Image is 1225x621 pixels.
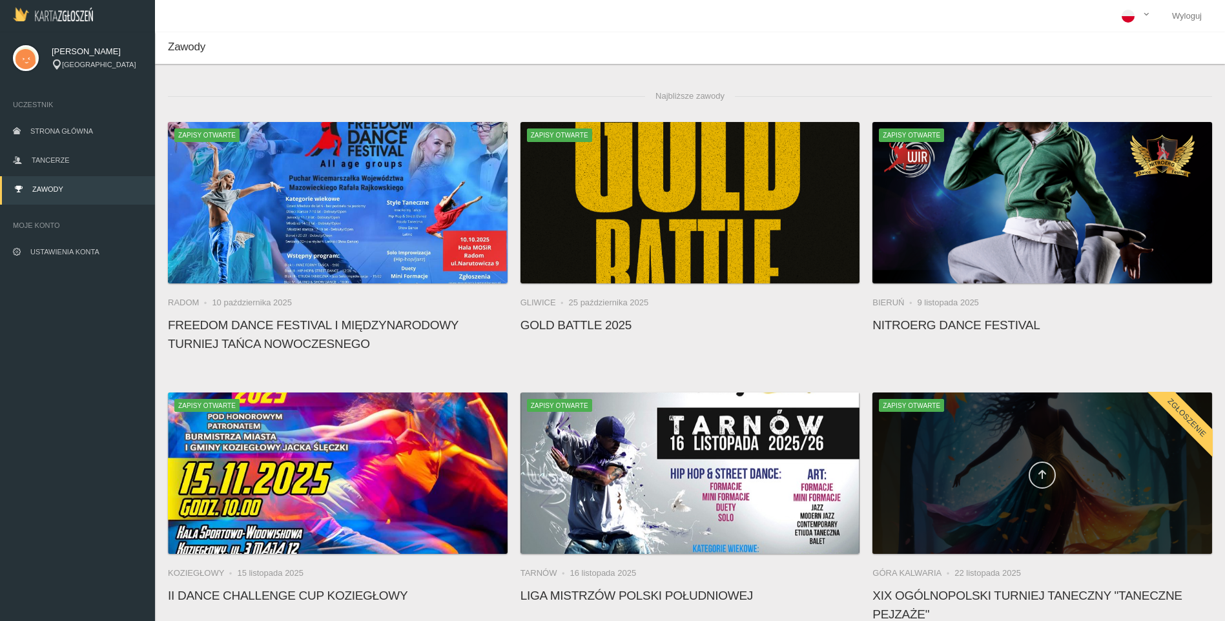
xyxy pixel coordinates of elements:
[168,41,205,53] span: Zawody
[520,316,860,334] h4: Gold Battle 2025
[520,392,860,554] a: Liga Mistrzów Polski PołudniowejZapisy otwarte
[954,567,1021,580] li: 22 listopada 2025
[520,586,860,605] h4: Liga Mistrzów Polski Południowej
[520,567,570,580] li: Tarnów
[168,586,508,605] h4: II Dance Challenge Cup KOZIEGŁOWY
[168,392,508,554] a: II Dance Challenge Cup KOZIEGŁOWYZapisy otwarte
[872,296,917,309] li: Bieruń
[174,128,240,141] span: Zapisy otwarte
[879,128,944,141] span: Zapisy otwarte
[32,185,63,193] span: Zawody
[13,98,142,111] span: Uczestnik
[520,122,860,283] a: Gold Battle 2025Zapisy otwarte
[168,392,508,554] img: II Dance Challenge Cup KOZIEGŁOWY
[52,45,142,58] span: [PERSON_NAME]
[237,567,304,580] li: 15 listopada 2025
[570,567,636,580] li: 16 listopada 2025
[30,127,93,135] span: Strona główna
[872,392,1212,554] a: XIX Ogólnopolski Turniej Taneczny "Taneczne Pejzaże"Zapisy otwarteZgłoszenie
[569,296,649,309] li: 25 października 2025
[168,567,237,580] li: Koziegłowy
[520,296,569,309] li: Gliwice
[872,122,1212,283] img: NitroErg Dance Festival
[520,122,860,283] img: Gold Battle 2025
[872,567,954,580] li: Góra Kalwaria
[917,296,978,309] li: 9 listopada 2025
[174,399,240,412] span: Zapisy otwarte
[13,45,39,71] img: svg
[168,122,508,283] img: FREEDOM DANCE FESTIVAL I Międzynarodowy Turniej Tańca Nowoczesnego
[527,128,592,141] span: Zapisy otwarte
[32,156,69,164] span: Tancerze
[168,316,508,353] h4: FREEDOM DANCE FESTIVAL I Międzynarodowy Turniej Tańca Nowoczesnego
[168,122,508,283] a: FREEDOM DANCE FESTIVAL I Międzynarodowy Turniej Tańca NowoczesnegoZapisy otwarte
[30,248,99,256] span: Ustawienia konta
[212,296,292,309] li: 10 października 2025
[168,296,212,309] li: Radom
[527,399,592,412] span: Zapisy otwarte
[13,219,142,232] span: Moje konto
[879,399,944,412] span: Zapisy otwarte
[520,392,860,554] img: Liga Mistrzów Polski Południowej
[645,83,735,109] span: Najbliższe zawody
[13,7,93,21] img: Logo
[872,316,1212,334] h4: NitroErg Dance Festival
[872,122,1212,283] a: NitroErg Dance FestivalZapisy otwarte
[52,59,142,70] div: [GEOGRAPHIC_DATA]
